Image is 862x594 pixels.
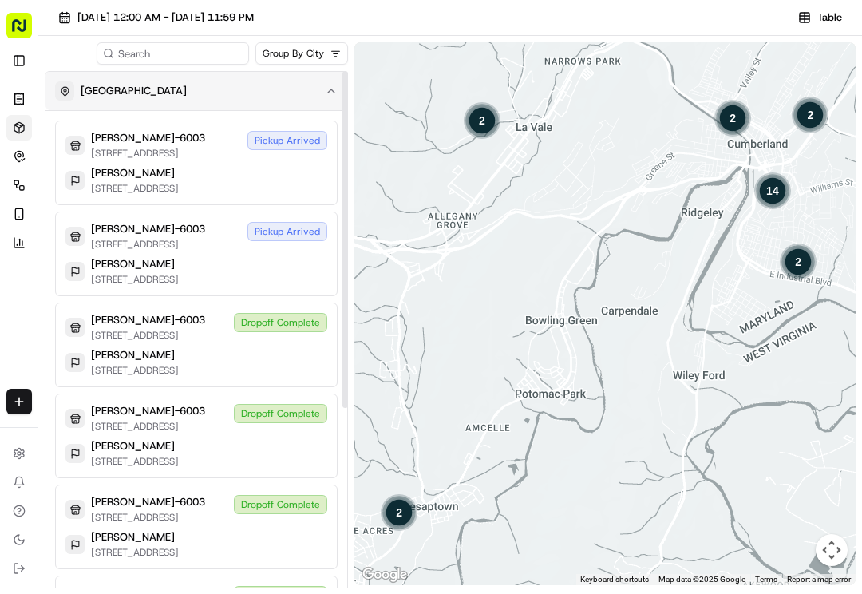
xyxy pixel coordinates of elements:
[91,238,205,251] p: [STREET_ADDRESS]
[91,511,205,524] p: [STREET_ADDRESS]
[91,530,175,544] p: [PERSON_NAME]
[791,6,849,29] button: Table
[16,233,29,246] div: 📗
[791,96,829,134] div: 1 route. 0 pickups and 1 dropoff.
[81,84,187,98] p: [GEOGRAPHIC_DATA]
[159,271,193,283] span: Pylon
[91,455,179,468] p: [STREET_ADDRESS]
[129,225,263,254] a: 💻API Documentation
[16,16,48,48] img: Nash
[54,152,262,168] div: Start new chat
[787,575,851,584] a: Report a map error
[271,157,291,176] button: Start new chat
[791,96,829,134] div: 2
[91,166,175,180] p: [PERSON_NAME]
[753,172,792,210] div: 14
[753,172,792,210] div: 6 routes. 12 pickups and 1 dropoff.
[16,152,45,181] img: 1736555255976-a54dd68f-1ca7-489b-9aae-adbdc363a1c4
[91,404,205,418] p: [PERSON_NAME]-6003
[91,313,205,327] p: [PERSON_NAME]-6003
[91,439,175,453] p: [PERSON_NAME]
[91,182,179,195] p: [STREET_ADDRESS]
[91,364,179,377] p: [STREET_ADDRESS]
[91,222,205,236] p: [PERSON_NAME]-6003
[91,495,205,509] p: [PERSON_NAME]-6003
[91,546,179,559] p: [STREET_ADDRESS]
[463,101,501,140] div: 2
[380,493,418,532] div: 2
[97,42,249,65] input: Search
[91,257,175,271] p: [PERSON_NAME]
[91,348,175,362] p: [PERSON_NAME]
[91,147,205,160] p: [STREET_ADDRESS]
[755,575,777,584] a: Terms (opens in new tab)
[91,273,179,286] p: [STREET_ADDRESS]
[51,6,261,29] button: [DATE] 12:00 AM - [DATE] 11:59 PM
[91,131,205,145] p: [PERSON_NAME]-6003
[135,233,148,246] div: 💻
[817,10,842,25] span: Table
[816,534,848,566] button: Map camera controls
[91,329,205,342] p: [STREET_ADDRESS]
[77,10,254,25] span: [DATE] 12:00 AM - [DATE] 11:59 PM
[151,232,256,247] span: API Documentation
[91,420,205,433] p: [STREET_ADDRESS]
[10,225,129,254] a: 📗Knowledge Base
[463,101,501,140] div: 1 route. 0 pickups and 1 dropoff.
[779,243,817,281] div: 2
[358,564,411,585] a: Open this area in Google Maps (opens a new window)
[380,493,418,532] div: 1 route. 0 pickups and 1 dropoff.
[42,103,287,120] input: Got a question? Start typing here...
[779,243,817,281] div: 1 route. 0 pickups and 1 dropoff.
[658,575,745,584] span: Map data ©2025 Google
[45,72,347,110] button: [GEOGRAPHIC_DATA]
[263,47,324,60] span: Group By City
[54,168,202,181] div: We're available if you need us!
[113,270,193,283] a: Powered byPylon
[32,232,122,247] span: Knowledge Base
[358,564,411,585] img: Google
[16,64,291,89] p: Welcome 👋
[714,99,752,137] div: 1 route. 0 pickups and 1 dropoff.
[580,574,649,585] button: Keyboard shortcuts
[714,99,752,137] div: 2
